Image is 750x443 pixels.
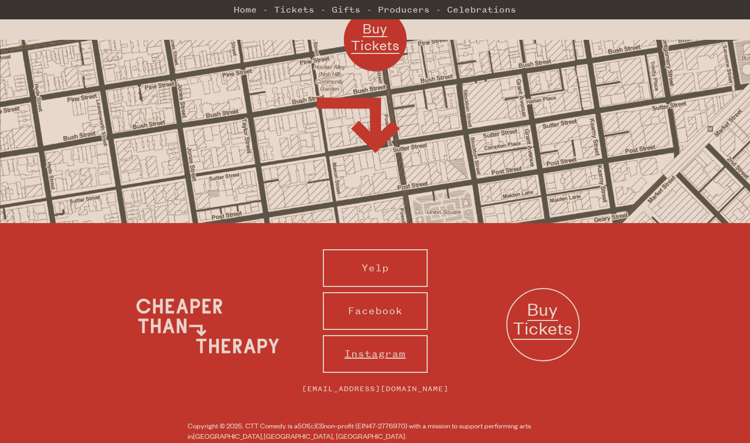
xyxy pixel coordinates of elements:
img: Cheaper Than Therapy [129,286,286,365]
a: Yelp [323,249,428,287]
span: [GEOGRAPHIC_DATA], [193,431,264,441]
a: Buy Tickets [506,288,580,361]
span: Buy Tickets [513,297,573,340]
small: Copyright © 2025. CTT Comedy is a non-profit (EIN 2776970) with a mission to support performing a... [188,420,563,441]
a: Instagram [323,335,428,373]
a: Buy Tickets [344,8,407,71]
span: 47- [368,420,378,430]
span: 501(c)(3) [298,420,324,430]
a: [EMAIL_ADDRESS][DOMAIN_NAME] [291,378,459,400]
a: Facebook [323,292,428,330]
span: Buy Tickets [351,19,399,53]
